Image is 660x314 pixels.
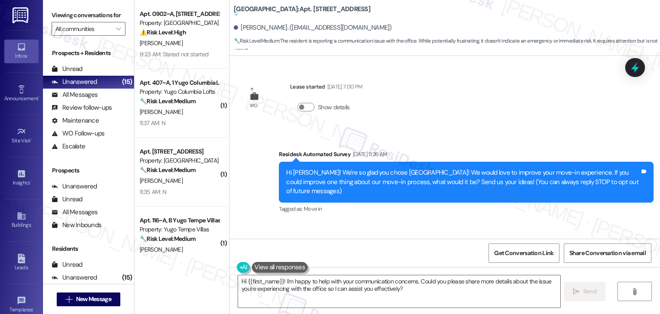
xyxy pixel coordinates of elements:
i:  [573,288,579,295]
div: Residents [43,244,134,253]
div: All Messages [52,90,98,99]
div: Review follow-ups [52,103,112,112]
span: [PERSON_NAME] [140,177,183,185]
div: (15) [120,271,134,284]
label: Viewing conversations for [52,9,125,22]
div: WO [250,101,258,110]
strong: ⚠️ Risk Level: High [140,28,186,36]
div: All Messages [52,208,98,217]
div: Prospects + Residents [43,49,134,58]
strong: 🔧 Risk Level: Medium [234,37,279,44]
div: Hi [PERSON_NAME]! We're so glad you chose [GEOGRAPHIC_DATA]! We would love to improve your move-i... [286,168,640,196]
a: Leads [4,251,39,274]
div: Residesk Automated Survey [279,150,654,162]
span: [PERSON_NAME] [140,39,183,47]
span: • [38,94,40,100]
div: New Inbounds [52,221,101,230]
span: • [31,136,32,142]
textarea: Hi {{first_name}}! I'm happy to help with your communication concerns. Could you please share mor... [238,275,560,308]
div: Unanswered [52,77,97,86]
span: • [30,179,31,185]
div: Property: Yugo Tempe Villas [140,225,219,234]
div: Apt. 116~A, B Yugo Tempe Villas [140,216,219,225]
div: Property: [GEOGRAPHIC_DATA] [140,156,219,165]
input: All communities [55,22,112,36]
button: Send [564,282,605,301]
button: Get Conversation Link [489,243,559,263]
div: Apt. 0902~A, [STREET_ADDRESS] [140,9,219,18]
div: Property: [GEOGRAPHIC_DATA] [140,18,219,28]
a: Inbox [4,40,39,63]
div: Apt. 407~A, 1 Yugo Columbia Lofts [140,78,219,87]
i:  [631,288,638,295]
strong: 🔧 Risk Level: Medium [140,235,196,243]
div: Prospects [43,166,134,175]
span: Move in [304,205,321,212]
div: Lease started [290,82,362,94]
i:  [116,25,121,32]
div: Property: Yugo Columbia Lofts [140,87,219,96]
div: WO Follow-ups [52,129,104,138]
div: [DATE] 11:26 AM [351,150,387,159]
span: [PERSON_NAME] [140,108,183,116]
span: New Message [76,295,111,304]
a: Insights • [4,166,39,190]
button: Share Conversation via email [564,243,651,263]
div: Unread [52,260,82,269]
div: Maintenance [52,116,99,125]
span: : The resident is reporting a communication issue with the office. While potentially frustrating,... [234,37,660,55]
div: [PERSON_NAME]. ([EMAIL_ADDRESS][DOMAIN_NAME]) [234,23,392,32]
div: Unread [52,65,82,74]
div: 9:23 AM: Stated not started [140,50,208,58]
strong: 🔧 Risk Level: Medium [140,97,196,105]
b: [GEOGRAPHIC_DATA]: Apt. [STREET_ADDRESS] [234,5,370,19]
span: Send [583,287,596,296]
a: Site Visit • [4,124,39,148]
div: 11:37 AM: N [140,119,165,127]
span: • [33,305,34,311]
a: Buildings [4,209,39,232]
div: Escalate [52,142,85,151]
span: Get Conversation Link [494,249,553,258]
span: [PERSON_NAME] [140,246,183,253]
div: [DATE] 7:00 PM [325,82,363,91]
div: Apt. [STREET_ADDRESS] [140,147,219,156]
div: 11:35 AM: N [140,188,166,196]
i:  [66,296,72,303]
button: New Message [57,292,120,306]
strong: 🔧 Risk Level: Medium [140,166,196,174]
div: Unanswered [52,182,97,191]
div: Unanswered [52,273,97,282]
div: Tagged as: [279,203,654,215]
label: Show details [318,103,350,112]
span: Share Conversation via email [569,249,646,258]
div: Unread [52,195,82,204]
div: (15) [120,75,134,89]
img: ResiDesk Logo [12,7,30,23]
